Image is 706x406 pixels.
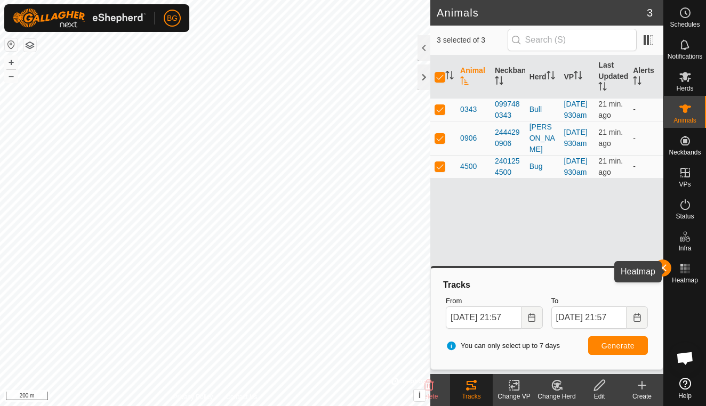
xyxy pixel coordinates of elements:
[598,100,623,119] span: Aug 27, 2025, 9:37 PM
[598,84,607,92] p-sorticon: Activate to sort
[529,104,556,115] div: Bull
[621,392,663,401] div: Create
[627,306,648,329] button: Choose Date
[547,72,555,81] p-sorticon: Activate to sort
[629,98,663,121] td: -
[598,157,623,176] span: Aug 27, 2025, 9:37 PM
[226,392,257,402] a: Contact Us
[669,342,701,374] a: Open chat
[446,340,560,351] span: You can only select up to 7 days
[676,85,693,92] span: Herds
[560,55,595,99] th: VP
[495,156,521,178] div: 2401254500
[456,55,491,99] th: Animal
[495,99,521,121] div: 0997480343
[5,38,18,51] button: Reset Map
[5,70,18,83] button: –
[664,373,706,403] a: Help
[676,213,694,220] span: Status
[564,157,588,176] a: [DATE] 930am
[460,78,469,86] p-sorticon: Activate to sort
[522,306,543,329] button: Choose Date
[670,21,700,28] span: Schedules
[629,121,663,155] td: -
[419,391,421,400] span: i
[678,393,692,399] span: Help
[446,296,542,306] label: From
[495,127,521,149] div: 2444290906
[414,389,426,401] button: i
[679,181,691,188] span: VPs
[588,336,648,355] button: Generate
[673,117,696,124] span: Animals
[668,53,702,60] span: Notifications
[450,392,493,401] div: Tracks
[13,9,146,28] img: Gallagher Logo
[633,78,641,86] p-sorticon: Activate to sort
[495,78,503,86] p-sorticon: Activate to sort
[535,392,578,401] div: Change Herd
[460,133,477,144] span: 0906
[460,104,477,115] span: 0343
[598,128,623,148] span: Aug 27, 2025, 9:37 PM
[594,55,629,99] th: Last Updated
[601,342,635,350] span: Generate
[629,155,663,178] td: -
[551,296,648,306] label: To
[678,245,691,251] span: Infra
[529,161,556,172] div: Bug
[529,121,556,155] div: [PERSON_NAME]
[5,56,18,69] button: +
[173,392,213,402] a: Privacy Policy
[437,6,647,19] h2: Animals
[23,39,36,52] button: Map Layers
[525,55,560,99] th: Herd
[491,55,525,99] th: Neckband
[629,55,663,99] th: Alerts
[564,128,588,148] a: [DATE] 930am
[460,161,477,172] span: 4500
[437,35,508,46] span: 3 selected of 3
[647,5,653,21] span: 3
[167,13,178,24] span: BG
[564,100,588,119] a: [DATE] 930am
[442,279,652,291] div: Tracks
[669,149,701,156] span: Neckbands
[578,392,621,401] div: Edit
[508,29,637,51] input: Search (S)
[574,72,582,81] p-sorticon: Activate to sort
[445,72,454,81] p-sorticon: Activate to sort
[493,392,535,401] div: Change VP
[672,277,698,283] span: Heatmap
